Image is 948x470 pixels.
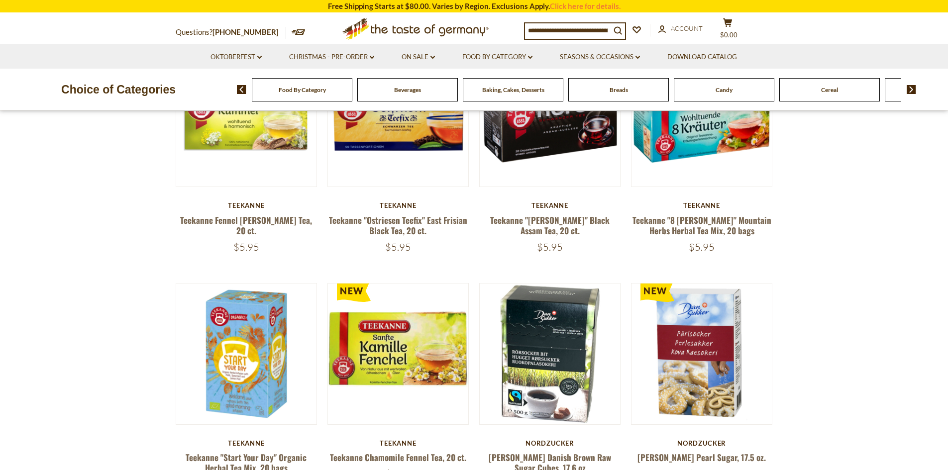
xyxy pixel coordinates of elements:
div: Nordzucker [479,439,621,447]
a: Teekanne Chamomile Fennel Tea, 20 ct. [330,451,466,464]
a: Food By Category [462,52,532,63]
a: Beverages [394,86,421,94]
img: Teekanne Fennel Anis Caraway Tea, 20 ct. [176,46,317,187]
a: Christmas - PRE-ORDER [289,52,374,63]
a: Baking, Cakes, Desserts [482,86,544,94]
a: [PERSON_NAME] Pearl Sugar, 17.5 oz. [637,451,766,464]
a: Candy [716,86,733,94]
p: Questions? [176,26,286,39]
img: Teekanne "Start Your Day" Organic Herbal Tea Mix, 20 bags [176,283,317,424]
a: Click here for details. [550,1,621,10]
div: Nordzucker [631,439,773,447]
a: On Sale [402,52,435,63]
a: Cereal [821,86,838,94]
span: $0.00 [720,31,737,39]
a: Teekanne "Ostriesen Teefix" East Frisian Black Tea, 20 ct. [329,214,467,237]
div: Teekanne [479,201,621,209]
a: Teekanne "8 [PERSON_NAME]" Mountain Herbs Herbal Tea Mix, 20 bags [632,214,771,237]
button: $0.00 [713,18,743,43]
a: Seasons & Occasions [560,52,640,63]
div: Teekanne [327,201,469,209]
div: Teekanne [176,439,317,447]
img: Teekanne Chamomile Fennel Tea, 20 ct. [328,283,469,424]
a: Teekanne "[PERSON_NAME]" Black Assam Tea, 20 ct. [490,214,610,237]
img: Dan Sukker Pearl Sugar, 17.5 oz. [632,283,772,424]
img: Teekanne "Ostriesen Teefix" East Frisian Black Tea, 20 ct. [328,46,469,187]
a: Teekanne Fennel [PERSON_NAME] Tea, 20 ct. [180,214,312,237]
a: Download Catalog [667,52,737,63]
a: Oktoberfest [211,52,262,63]
img: previous arrow [237,85,246,94]
img: Dan Sukker Danish Brown Raw Sugar Cubes, 17.6 oz [480,283,621,424]
span: $5.95 [385,241,411,253]
span: $5.95 [537,241,563,253]
img: next arrow [907,85,916,94]
a: [PHONE_NUMBER] [212,27,279,36]
div: Teekanne [176,201,317,209]
a: Breads [610,86,628,94]
span: Account [671,24,703,32]
img: Teekanne "Nero Schwarzer" Black Assam Tea, 20 ct. [480,46,621,187]
a: Food By Category [279,86,326,94]
div: Teekanne [327,439,469,447]
div: Teekanne [631,201,773,209]
img: Teekanne "8 Kräuter" Mountain Herbs Herbal Tea Mix, 20 bags [632,46,772,187]
span: $5.95 [689,241,715,253]
a: Account [658,23,703,34]
span: $5.95 [233,241,259,253]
